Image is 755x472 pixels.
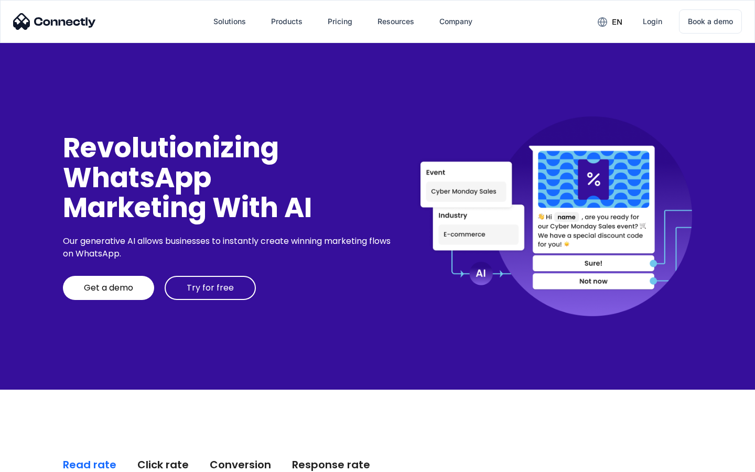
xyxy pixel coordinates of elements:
a: Try for free [165,276,256,300]
img: Connectly Logo [13,13,96,30]
div: Conversion [210,457,271,472]
div: Products [271,14,303,29]
div: Our generative AI allows businesses to instantly create winning marketing flows on WhatsApp. [63,235,394,260]
div: Revolutionizing WhatsApp Marketing With AI [63,133,394,223]
div: Company [439,14,472,29]
a: Login [634,9,671,34]
div: Click rate [137,457,189,472]
div: Get a demo [84,283,133,293]
div: Resources [377,14,414,29]
div: en [612,15,622,29]
div: Response rate [292,457,370,472]
a: Get a demo [63,276,154,300]
div: Login [643,14,662,29]
div: Try for free [187,283,234,293]
a: Book a demo [679,9,742,34]
div: Read rate [63,457,116,472]
div: Pricing [328,14,352,29]
div: Solutions [213,14,246,29]
a: Pricing [319,9,361,34]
